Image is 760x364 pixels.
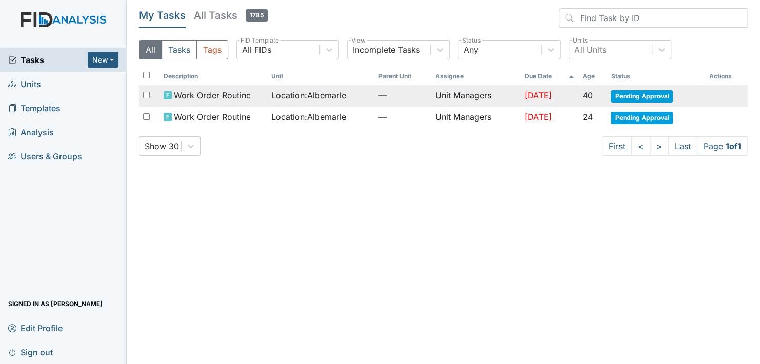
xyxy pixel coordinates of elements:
a: Tasks [8,54,88,66]
span: 24 [583,112,593,122]
span: Templates [8,100,61,116]
a: First [602,136,632,156]
a: < [631,136,650,156]
span: [DATE] [525,112,552,122]
th: Toggle SortBy [374,68,431,85]
input: Find Task by ID [559,8,748,28]
th: Toggle SortBy [267,68,374,85]
a: > [650,136,669,156]
th: Assignee [431,68,521,85]
strong: 1 of 1 [726,141,741,151]
span: Page [697,136,748,156]
div: Any [464,44,478,56]
span: Units [8,76,41,92]
div: Show 30 [145,140,179,152]
span: 40 [583,90,593,100]
th: Toggle SortBy [578,68,607,85]
span: Work Order Routine [174,89,250,102]
span: [DATE] [525,90,552,100]
td: Unit Managers [431,85,521,107]
input: Toggle All Rows Selected [143,72,150,78]
th: Toggle SortBy [521,68,578,85]
th: Actions [705,68,748,85]
span: Users & Groups [8,148,82,164]
span: Edit Profile [8,320,63,336]
span: 1785 [246,9,268,22]
button: All [139,40,162,59]
th: Toggle SortBy [159,68,267,85]
button: Tags [196,40,228,59]
div: Incomplete Tasks [353,44,420,56]
button: New [88,52,118,68]
div: Type filter [139,40,228,59]
div: All Units [574,44,606,56]
span: Sign out [8,344,53,360]
nav: task-pagination [602,136,748,156]
span: Location : Albemarle [271,89,346,102]
button: Tasks [162,40,197,59]
h5: All Tasks [194,8,268,23]
a: Last [668,136,697,156]
div: All FIDs [242,44,271,56]
span: — [378,89,427,102]
span: Pending Approval [611,112,673,124]
h5: My Tasks [139,8,186,23]
span: Pending Approval [611,90,673,103]
span: Location : Albemarle [271,111,346,123]
td: Unit Managers [431,107,521,128]
span: Analysis [8,124,54,140]
span: Work Order Routine [174,111,250,123]
span: — [378,111,427,123]
th: Toggle SortBy [607,68,705,85]
span: Signed in as [PERSON_NAME] [8,296,103,312]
